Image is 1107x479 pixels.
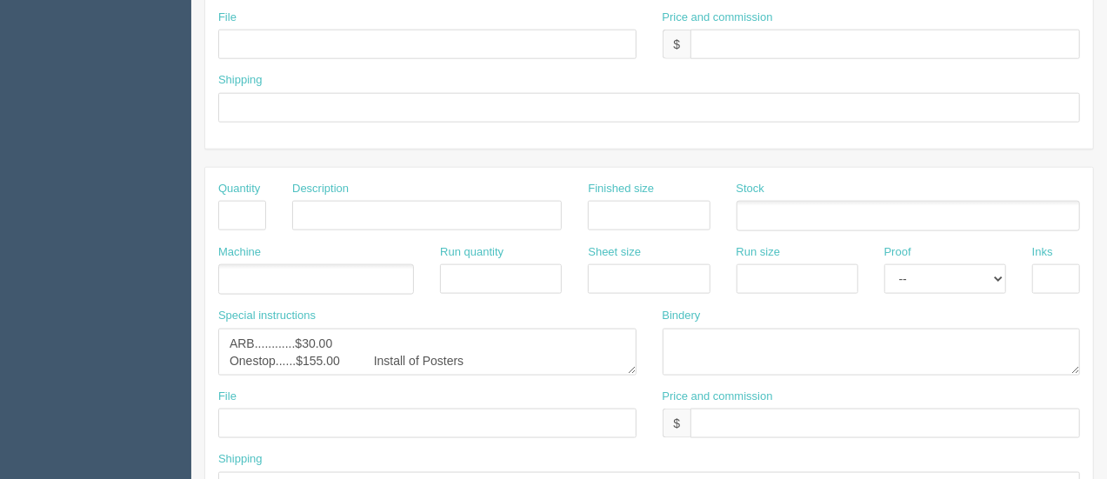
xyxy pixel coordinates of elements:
label: Price and commission [663,389,773,405]
label: Run quantity [440,244,503,261]
div: $ [663,30,691,59]
label: Bindery [663,308,701,324]
label: Sheet size [588,244,641,261]
label: Shipping [218,72,263,89]
label: Special instructions [218,308,316,324]
label: Proof [884,244,911,261]
label: File [218,10,237,26]
label: Stock [737,181,765,197]
div: $ [663,409,691,438]
label: Machine [218,244,261,261]
label: Price and commission [663,10,773,26]
label: Finished size [588,181,654,197]
label: File [218,389,237,405]
label: Shipping [218,451,263,468]
label: Quantity [218,181,260,197]
label: Description [292,181,349,197]
label: Inks [1032,244,1053,261]
textarea: ARB............$30.00 Onestop......$155.00 Install of Posters [218,329,637,376]
label: Run size [737,244,781,261]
